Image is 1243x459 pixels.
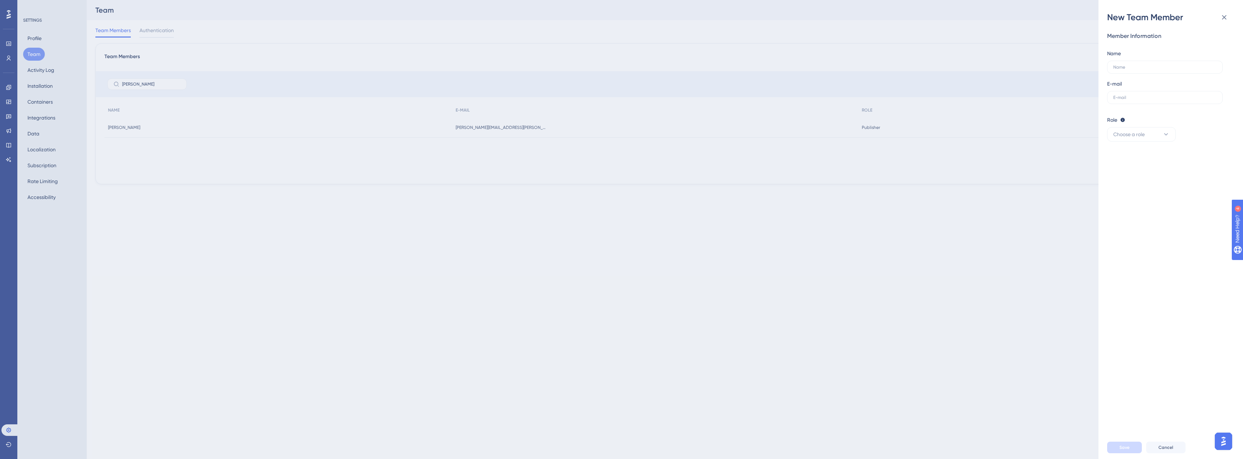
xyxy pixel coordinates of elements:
div: Member Information [1107,32,1229,40]
button: Choose a role [1107,127,1176,142]
div: 4 [50,4,52,9]
div: Name [1107,49,1121,58]
div: New Team Member [1107,12,1234,23]
input: Name [1113,65,1217,70]
span: Need Help? [17,2,45,10]
button: Save [1107,442,1142,453]
button: Cancel [1146,442,1186,453]
iframe: UserGuiding AI Assistant Launcher [1213,430,1234,452]
div: E-mail [1107,79,1122,88]
span: Cancel [1158,445,1173,450]
span: Role [1107,116,1117,124]
span: Save [1119,445,1130,450]
span: Choose a role [1113,130,1145,139]
input: E-mail [1113,95,1217,100]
